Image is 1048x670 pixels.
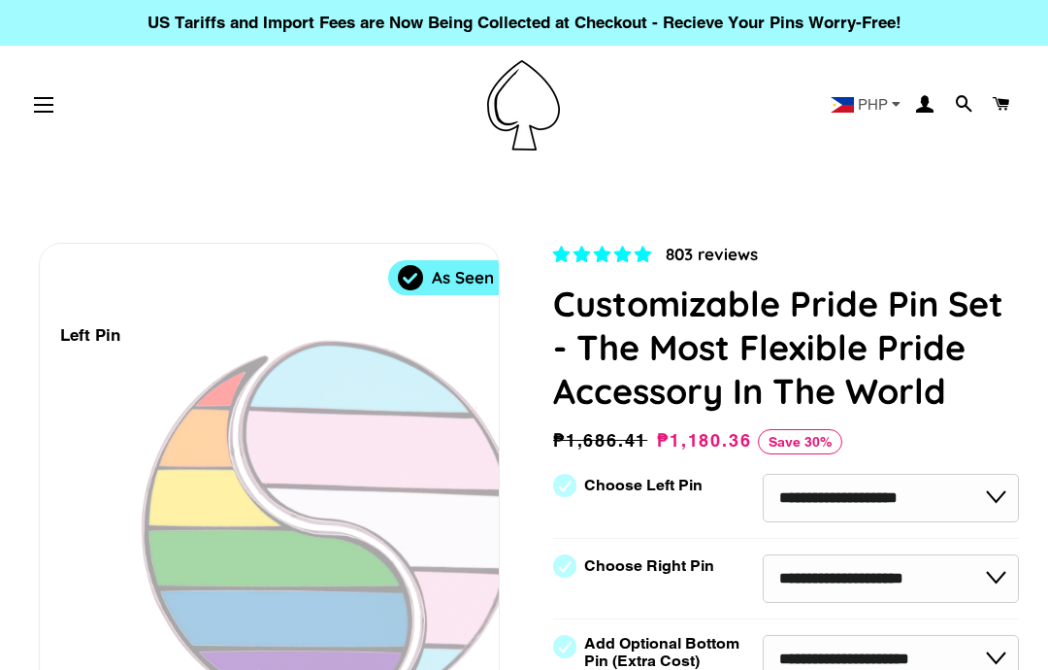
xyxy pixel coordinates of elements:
label: Choose Left Pin [584,477,703,494]
span: ₱1,180.36 [657,430,751,451]
span: ₱1,686.41 [553,427,652,454]
label: Choose Right Pin [584,557,714,575]
h1: Customizable Pride Pin Set - The Most Flexible Pride Accessory In The World [553,282,1019,413]
span: 803 reviews [666,244,758,264]
span: Save 30% [758,429,842,454]
span: PHP [858,97,888,112]
label: Add Optional Bottom Pin (Extra Cost) [584,635,747,670]
span: 4.83 stars [553,245,656,264]
img: Pin-Ace [487,60,560,151]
